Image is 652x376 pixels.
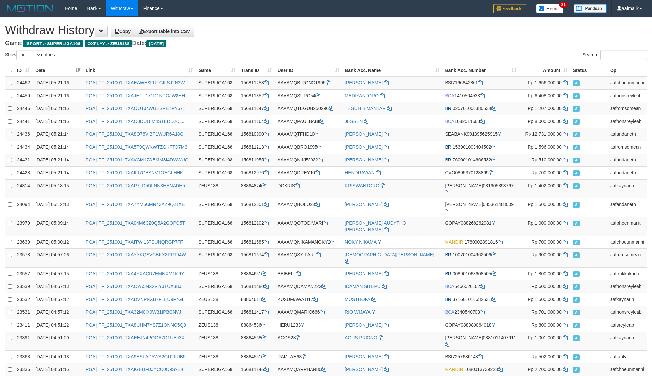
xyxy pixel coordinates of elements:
span: Export table into CSV [139,29,190,34]
td: 156811055 [238,154,275,166]
td: [DATE] 05:09:14 [33,217,83,236]
td: 88864874 [238,179,275,198]
img: Button%20Memo.svg [536,4,564,13]
td: 156811480 [238,280,275,293]
span: Rp 1.000.000,00 [528,220,562,226]
span: OXPLAY > ZEUS138 [85,40,132,47]
td: 23531 [14,306,33,319]
td: aafromsomean [608,248,647,267]
a: Export table into CSV [135,26,194,37]
a: PGA | TF_251001_TXAJHFU181D1NPOJW8HH [86,93,185,98]
span: [PERSON_NAME] [445,202,483,207]
span: Rp 502.000,00 [531,354,562,359]
td: AAAAMQNIKE2022 [275,154,342,166]
img: panduan.png [574,4,607,13]
td: 24459 [14,89,33,102]
span: Approved - Marked by aafchoeunmanni [573,240,580,245]
a: PGA | TF_251001_TXADVNPNXB7F1EU9F7GL [86,297,185,302]
td: [DATE] 04:57:12 [33,293,83,306]
span: BCA [445,309,454,315]
select: Showentries [16,50,41,60]
td: 156811417 [238,306,275,319]
a: PGA | TF_251001_TXAIFI7GBSNVTOEGLHHK [86,170,183,175]
span: Approved - Marked by aafkaynarin [573,297,580,303]
a: PGA | TF_251001_TXA8UHM7YS7Z1ONNO5Q8 [86,322,186,328]
td: [DATE] 04:57:15 [33,267,83,280]
label: Show entries [5,50,55,60]
a: [PERSON_NAME] [345,202,383,207]
td: RAMLAH63 [275,350,342,363]
a: PGA | TF_251001_TXA5T9QWKWTZGKFTD7M3 [86,144,187,150]
span: Rp 6.408.000,00 [528,93,562,98]
span: Approved - Marked by aafnonsreyleab [573,284,580,290]
td: aafandaneth [608,198,647,217]
td: 88864568 [238,332,275,350]
td: 23532 [14,293,33,306]
td: aafsreyleap [608,319,647,332]
td: SUPERLIGA168 [196,363,238,376]
a: AGUS PRIONO [345,335,377,340]
td: [DATE] 05:21:15 [33,115,83,128]
td: SUPERLIGA168 [196,115,238,128]
td: 100701004962506 [442,248,519,267]
td: KUSUMAWATI12 [275,293,342,306]
h4: Game: Date: [5,40,647,47]
a: PGA | TF_251001_TXAIGEUFDJYCC0Q9S9E4 [86,367,183,372]
td: [DATE] 04:51:20 [33,332,83,350]
a: PGA | TF_251001_TXA9ESLAG5WA2GU2KUB5 [86,354,186,359]
span: Approved - Marked by aafandaneth [573,170,580,176]
td: aafkaynarin [608,332,647,350]
img: MOTION_logo.png [5,3,55,13]
td: SUPERLIGA168 [196,141,238,154]
td: SUPERLIGA168 [196,154,238,166]
span: Approved - Marked by aafnonsreyleab [573,119,580,125]
td: 0881011407911 [442,332,519,350]
span: Rp 1.402.000,00 [528,183,562,188]
td: ZEUS138 [196,350,238,363]
td: SUPERLIGA168 [196,198,238,217]
td: 23557 [14,267,33,280]
span: [PERSON_NAME] [445,183,483,188]
td: aafnonsreyleab [608,280,647,293]
td: 156812102 [238,217,275,236]
td: 156811352 [238,89,275,102]
td: [DATE] 05:00:12 [33,236,83,248]
span: Copy [115,29,131,34]
td: 23391 [14,332,33,350]
td: [DATE] 04:57:26 [33,248,83,267]
td: 24431 [14,154,33,166]
span: Rp 1.800.000,00 [528,271,562,276]
span: Rp 510.000,00 [531,157,562,162]
input: Search: [600,50,647,60]
span: Approved - Marked by aafnonsreyleab [573,93,580,99]
td: [DATE] 05:21:15 [33,102,83,115]
a: [PERSON_NAME] [345,131,383,137]
td: aafkaynarin [608,293,647,306]
td: [DATE] 05:21:14 [33,128,83,141]
td: SUPERLIGA168 [196,76,238,90]
td: 2340540703 [442,306,519,319]
th: Link: activate to sort column ascending [83,64,196,76]
td: 156811146 [238,363,275,376]
td: ZEUS138 [196,267,238,280]
span: Rp 1.500.000,00 [528,297,562,302]
span: Approved - Marked by aafandaneth [573,132,580,137]
a: [PERSON_NAME] [345,80,383,85]
td: 23336 [14,363,33,376]
td: aafchoeunmanni [608,363,647,376]
td: ZEUS138 [196,293,238,306]
td: 23539 [14,280,33,293]
td: 153901003404502 [442,141,519,154]
td: 901395625915 [442,128,519,141]
th: Bank Acc. Number: activate to sort column ascending [442,64,519,76]
span: Rp 700.000,00 [531,170,562,175]
td: 156811253 [238,76,275,90]
span: ISPORT > SUPERLIGA168 [23,40,83,47]
a: RIO WIJAYA [345,309,370,315]
td: aaftanly [608,350,647,363]
span: Approved - Marked by aafromsomean [573,252,580,258]
a: [PERSON_NAME] AUDYTHO [PERSON_NAME] [345,220,406,232]
a: JESSEN [345,119,363,124]
span: BRI [445,106,452,111]
td: [DATE] 04:51:22 [33,319,83,332]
